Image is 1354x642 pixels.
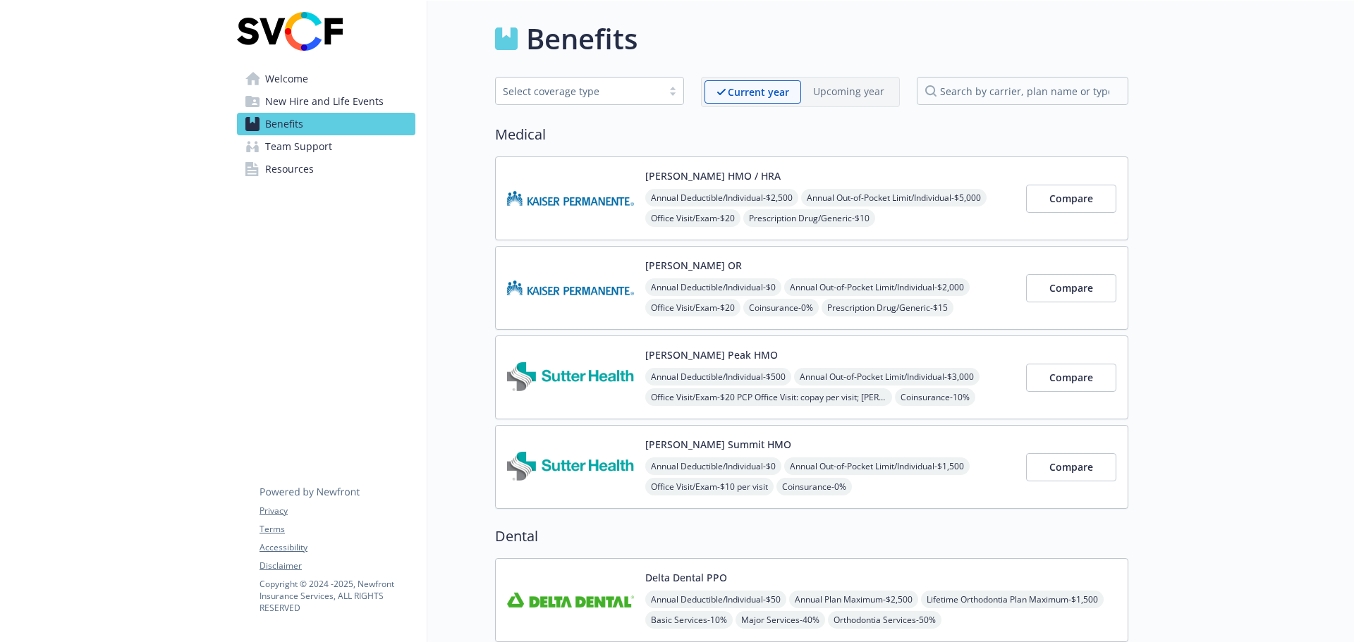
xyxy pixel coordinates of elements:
[813,84,884,99] p: Upcoming year
[645,368,791,385] span: Annual Deductible/Individual - $500
[507,258,634,318] img: Kaiser Foundation Health Plan of the Northwest carrier logo
[1026,364,1116,392] button: Compare
[1049,371,1093,384] span: Compare
[237,135,415,158] a: Team Support
[1049,192,1093,205] span: Compare
[237,158,415,180] a: Resources
[822,299,953,316] span: Prescription Drug/Generic - $15
[1049,281,1093,295] span: Compare
[645,278,781,296] span: Annual Deductible/Individual - $0
[784,278,970,296] span: Annual Out-of-Pocket Limit/Individual - $2,000
[645,478,774,495] span: Office Visit/Exam - $10 per visit
[736,611,825,629] span: Major Services - 40%
[507,437,634,497] img: Sutter Health Plan carrier logo
[237,68,415,90] a: Welcome
[645,168,781,183] button: [PERSON_NAME] HMO / HRA
[1026,453,1116,481] button: Compare
[1049,460,1093,474] span: Compare
[260,541,415,554] a: Accessibility
[265,135,332,158] span: Team Support
[495,124,1128,145] h2: Medical
[260,523,415,536] a: Terms
[794,368,980,385] span: Annual Out-of-Pocket Limit/Individual - $3,000
[265,158,314,180] span: Resources
[776,478,852,495] span: Coinsurance - 0%
[784,457,970,475] span: Annual Out-of-Pocket Limit/Individual - $1,500
[265,68,308,90] span: Welcome
[645,570,727,585] button: Delta Dental PPO
[260,505,415,517] a: Privacy
[645,437,791,452] button: [PERSON_NAME] Summit HMO
[260,578,415,614] p: Copyright © 2024 - 2025 , Newfront Insurance Services, ALL RIGHTS RESERVED
[645,347,778,362] button: [PERSON_NAME] Peak HMO
[728,85,789,99] p: Current year
[265,90,384,113] span: New Hire and Life Events
[789,591,918,608] span: Annual Plan Maximum - $2,500
[507,347,634,407] img: Sutter Health Plan carrier logo
[645,258,742,273] button: [PERSON_NAME] OR
[260,560,415,572] a: Disclaimer
[645,611,733,629] span: Basic Services - 10%
[645,591,786,608] span: Annual Deductible/Individual - $50
[503,84,655,99] div: Select coverage type
[495,526,1128,547] h2: Dental
[743,209,875,227] span: Prescription Drug/Generic - $10
[265,113,303,135] span: Benefits
[645,299,740,316] span: Office Visit/Exam - $20
[801,80,896,104] span: Upcoming year
[507,570,634,630] img: Delta Dental Insurance Company carrier logo
[237,113,415,135] a: Benefits
[895,388,975,406] span: Coinsurance - 10%
[645,189,798,206] span: Annual Deductible/Individual - $2,500
[743,299,819,316] span: Coinsurance - 0%
[507,168,634,228] img: Kaiser Permanente Insurance Company carrier logo
[1026,274,1116,302] button: Compare
[828,611,941,629] span: Orthodontia Services - 50%
[1026,185,1116,213] button: Compare
[921,591,1104,608] span: Lifetime Orthodontia Plan Maximum - $1,500
[526,18,638,60] h1: Benefits
[645,457,781,475] span: Annual Deductible/Individual - $0
[237,90,415,113] a: New Hire and Life Events
[801,189,987,206] span: Annual Out-of-Pocket Limit/Individual - $5,000
[645,388,892,406] span: Office Visit/Exam - $20 PCP Office Visit: copay per visit; [PERSON_NAME] Walk-in Care Visit: $10 ...
[917,77,1128,105] input: search by carrier, plan name or type
[645,209,740,227] span: Office Visit/Exam - $20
